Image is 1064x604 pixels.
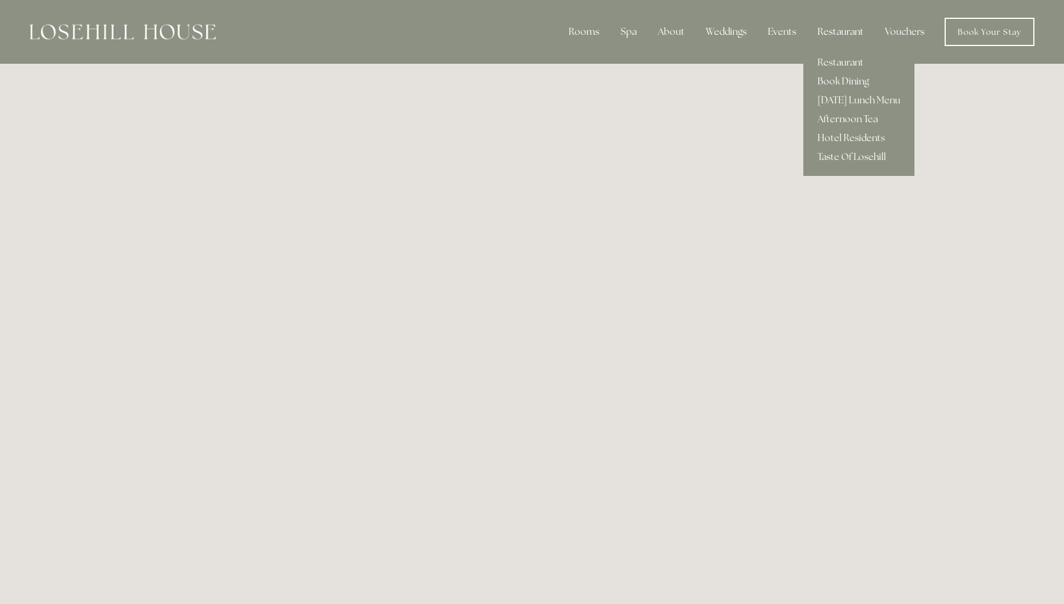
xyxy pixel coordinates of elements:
a: [DATE] Lunch Menu [803,91,914,110]
a: Restaurant [803,53,914,72]
div: Rooms [559,20,609,44]
a: Afternoon Tea [803,110,914,129]
a: Book Dining [803,72,914,91]
div: Events [758,20,806,44]
div: Weddings [696,20,756,44]
a: Vouchers [875,20,934,44]
a: Book Your Stay [945,18,1034,46]
a: Taste Of Losehill [803,148,914,166]
a: Hotel Residents [803,129,914,148]
div: Restaurant [808,20,873,44]
div: About [648,20,694,44]
img: Losehill House [30,24,216,40]
div: Spa [611,20,646,44]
